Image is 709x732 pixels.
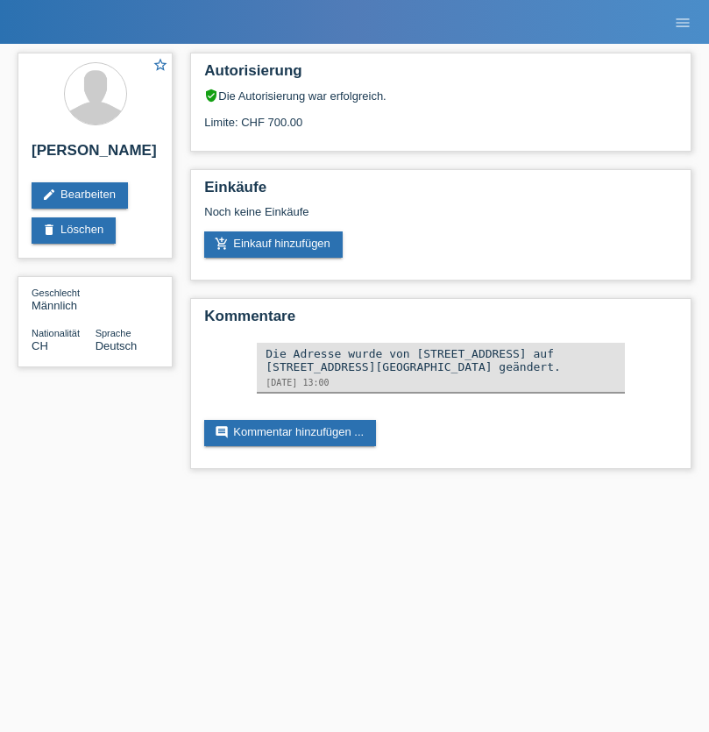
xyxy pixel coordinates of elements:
[32,217,116,244] a: deleteLöschen
[204,89,218,103] i: verified_user
[32,339,48,352] span: Schweiz
[42,223,56,237] i: delete
[32,328,80,338] span: Nationalität
[32,288,80,298] span: Geschlecht
[204,89,677,103] div: Die Autorisierung war erfolgreich.
[204,231,343,258] a: add_shopping_cartEinkauf hinzufügen
[152,57,168,73] i: star_border
[215,237,229,251] i: add_shopping_cart
[215,425,229,439] i: comment
[152,57,168,75] a: star_border
[32,142,159,168] h2: [PERSON_NAME]
[204,179,677,205] h2: Einkäufe
[266,347,616,373] div: Die Adresse wurde von [STREET_ADDRESS] auf [STREET_ADDRESS][GEOGRAPHIC_DATA] geändert.
[204,205,677,231] div: Noch keine Einkäufe
[96,328,131,338] span: Sprache
[204,103,677,129] div: Limite: CHF 700.00
[42,188,56,202] i: edit
[32,286,96,312] div: Männlich
[204,62,677,89] h2: Autorisierung
[665,17,700,27] a: menu
[204,308,677,334] h2: Kommentare
[96,339,138,352] span: Deutsch
[674,14,691,32] i: menu
[32,182,128,209] a: editBearbeiten
[266,378,616,387] div: [DATE] 13:00
[204,420,376,446] a: commentKommentar hinzufügen ...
